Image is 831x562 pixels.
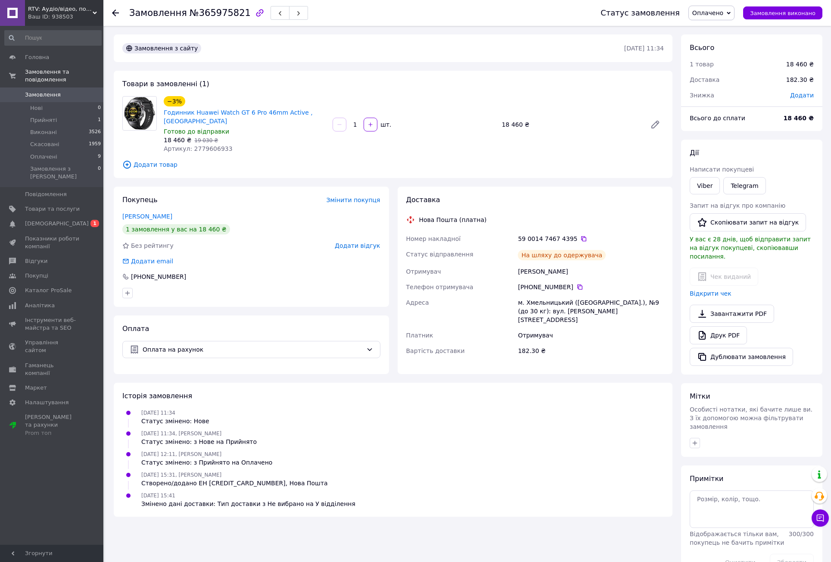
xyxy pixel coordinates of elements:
[141,431,221,437] span: [DATE] 11:34, [PERSON_NAME]
[743,6,822,19] button: Замовлення виконано
[812,509,829,527] button: Чат з покупцем
[25,302,55,309] span: Аналітика
[141,479,328,487] div: Створено/додано ЕН [CREDIT_CARD_NUMBER], Нова Пошта
[25,68,103,84] span: Замовлення та повідомлення
[406,268,441,275] span: Отримувач
[164,128,229,135] span: Готово до відправки
[647,116,664,133] a: Редагувати
[624,45,664,52] time: [DATE] 11:34
[164,109,313,125] a: Годинник Huawei Watch GT 6 Pro 46mm Active , [GEOGRAPHIC_DATA]
[406,235,461,242] span: Номер накладної
[30,104,43,112] span: Нові
[690,213,806,231] button: Скопіювати запит на відгук
[690,348,793,366] button: Дублювати замовлення
[25,287,72,294] span: Каталог ProSale
[25,413,80,437] span: [PERSON_NAME] та рахунки
[690,392,710,400] span: Мітки
[406,196,440,204] span: Доставка
[417,215,489,224] div: Нова Пошта (платна)
[690,92,714,99] span: Знижка
[141,451,221,457] span: [DATE] 12:11, [PERSON_NAME]
[690,290,731,297] a: Відкрити чек
[516,343,666,359] div: 182.30 ₴
[406,299,429,306] span: Адреса
[335,242,380,249] span: Додати відгук
[723,177,766,194] a: Telegram
[518,250,606,260] div: На шляху до одержувача
[406,284,473,290] span: Телефон отримувача
[25,272,48,280] span: Покупці
[750,10,815,16] span: Замовлення виконано
[141,458,272,467] div: Статус змінено: з Прийнято на Оплачено
[90,220,99,227] span: 1
[516,328,666,343] div: Отримувач
[516,264,666,279] div: [PERSON_NAME]
[122,224,230,234] div: 1 замовлення у вас на 18 460 ₴
[30,165,98,181] span: Замовлення з [PERSON_NAME]
[601,9,680,17] div: Статус замовлення
[406,251,473,258] span: Статус відправлення
[121,257,174,265] div: Додати email
[25,362,80,377] span: Гаманець компанії
[25,384,47,392] span: Маркет
[25,53,49,61] span: Головна
[25,399,69,406] span: Налаштування
[30,140,59,148] span: Скасовані
[406,347,465,354] span: Вартість доставки
[690,166,754,173] span: Написати покупцеві
[122,325,149,333] span: Оплата
[30,153,57,161] span: Оплачені
[89,128,101,136] span: 3526
[130,257,174,265] div: Додати email
[164,137,191,144] span: 18 460 ₴
[25,220,89,228] span: [DEMOGRAPHIC_DATA]
[124,97,155,130] img: Годинник Huawei Watch GT 6 Pro 46mm Active , Гарантія
[28,13,103,21] div: Ваш ID: 938503
[789,531,814,537] span: 300 / 300
[112,9,119,17] div: Повернутися назад
[131,242,174,249] span: Без рейтингу
[141,417,209,425] div: Статус змінено: Нове
[129,8,187,18] span: Замовлення
[378,120,392,129] div: шт.
[784,115,814,122] b: 18 460 ₴
[25,235,80,250] span: Показники роботи компанії
[190,8,251,18] span: №365975821
[25,91,61,99] span: Замовлення
[498,119,643,131] div: 18 460 ₴
[4,30,102,46] input: Пошук
[25,205,80,213] span: Товари та послуги
[25,316,80,332] span: Інструменти веб-майстра та SEO
[692,9,723,16] span: Оплачено
[122,392,192,400] span: Історія замовлення
[30,128,57,136] span: Виконані
[30,116,57,124] span: Прийняті
[122,160,664,169] span: Додати товар
[141,493,175,499] span: [DATE] 15:41
[143,345,363,354] span: Оплата на рахунок
[406,332,433,339] span: Платник
[98,104,101,112] span: 0
[690,475,723,483] span: Примітки
[690,61,714,68] span: 1 товар
[690,115,745,122] span: Всього до сплати
[141,472,221,478] span: [DATE] 15:31, [PERSON_NAME]
[141,500,355,508] div: Змінено дані доставки: Тип доставки з Не вибрано на У відділення
[690,76,719,83] span: Доставка
[690,202,785,209] span: Запит на відгук про компанію
[98,116,101,124] span: 1
[25,429,80,437] div: Prom топ
[781,70,819,89] div: 182.30 ₴
[164,145,233,152] span: Артикул: 2779606933
[690,177,720,194] a: Viber
[790,92,814,99] span: Додати
[98,165,101,181] span: 0
[690,149,699,157] span: Дії
[122,196,158,204] span: Покупець
[690,236,811,260] span: У вас є 28 днів, щоб відправити запит на відгук покупцеві, скопіювавши посилання.
[98,153,101,161] span: 9
[518,234,664,243] div: 59 0014 7467 4395
[690,326,747,344] a: Друк PDF
[25,257,47,265] span: Відгуки
[28,5,93,13] span: RTV: Аудіо/відео, побутова та комп'ютерна техніка з Європи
